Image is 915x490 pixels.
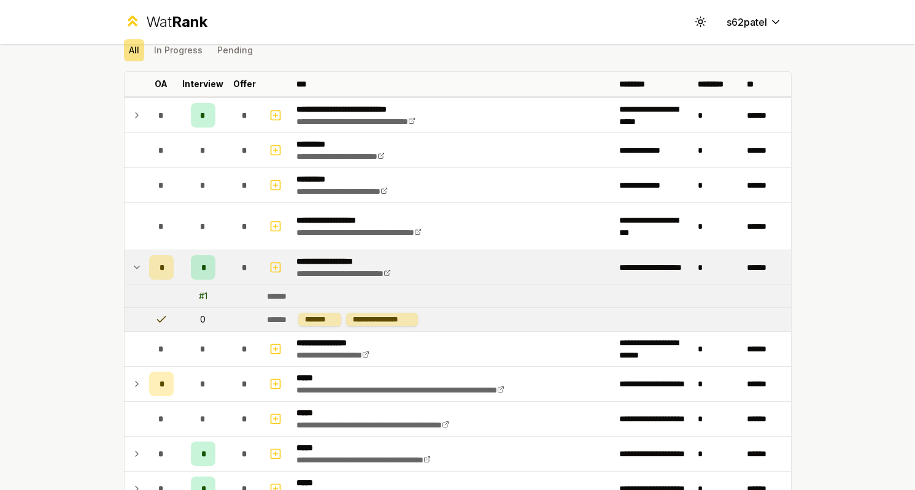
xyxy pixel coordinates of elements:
span: Rank [172,13,207,31]
button: In Progress [149,39,207,61]
div: Wat [146,12,207,32]
p: Offer [233,78,256,90]
button: All [124,39,144,61]
p: Interview [182,78,223,90]
a: WatRank [124,12,208,32]
p: OA [155,78,168,90]
div: # 1 [199,290,207,302]
button: s62patel [717,11,792,33]
button: Pending [212,39,258,61]
td: 0 [179,308,228,331]
span: s62patel [727,15,767,29]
